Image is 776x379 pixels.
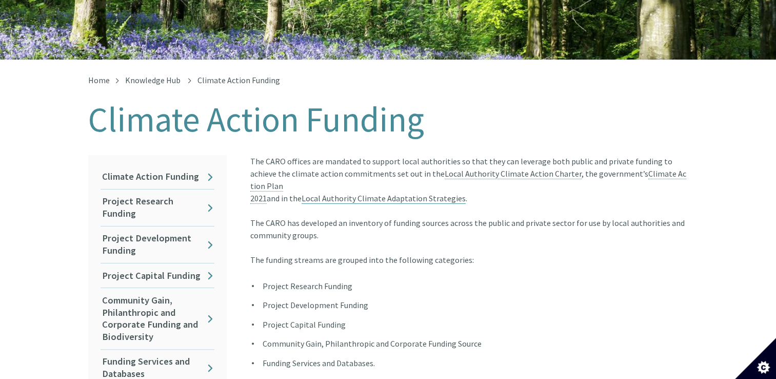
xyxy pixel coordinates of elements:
a: Project Development Funding [101,226,214,263]
button: Set cookie preferences [735,338,776,379]
a: Community Gain, Philanthropic and Corporate Funding and Biodiversity [101,288,214,349]
a: Home [88,75,110,85]
span: Project Capital Funding [263,319,346,330]
a: Climate Action Funding [101,165,214,189]
span: Climate Action Funding [197,75,280,85]
a: Project Research Funding [101,189,214,226]
span: Project Research Funding [263,281,352,291]
a: Climate Action Plan2021 [250,168,686,204]
a: Project Capital Funding [101,263,214,288]
a: Local Authority Climate Action Charter [445,168,582,179]
span: Community Gain, Philanthropic and Corporate Funding Source [263,338,482,349]
span: Funding Services and Databases. [263,358,375,368]
h1: Climate Action Funding [88,101,688,139]
span: Project Development Funding [263,300,368,310]
a: Knowledge Hub [125,75,181,85]
a: Local Authority Climate Adaptation Strategies [302,193,466,204]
